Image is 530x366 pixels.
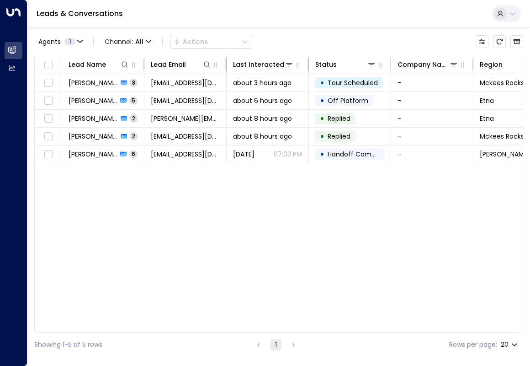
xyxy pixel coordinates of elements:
[233,150,254,159] span: Yesterday
[274,150,302,159] p: 07:03 PM
[42,59,54,71] span: Toggle select all
[38,38,61,45] span: Agents
[130,79,138,86] span: 8
[101,35,155,48] span: Channel:
[233,59,294,70] div: Last Interacted
[476,35,488,48] button: Customize
[174,38,208,46] div: Actions
[320,93,324,108] div: •
[270,339,281,350] button: page 1
[328,78,378,87] span: Tour Scheduled
[480,78,524,87] span: Mckees Rocks
[320,111,324,126] div: •
[170,35,252,48] button: Actions
[69,78,118,87] span: Marie Walker
[233,78,291,87] span: about 3 hours ago
[328,114,350,123] span: Replied
[397,59,458,70] div: Company Name
[328,96,368,105] span: Off Platform
[69,96,117,105] span: Shane Mitnick
[510,35,523,48] button: Archived Leads
[130,114,138,122] span: 2
[151,59,186,70] div: Lead Email
[480,59,503,70] div: Region
[170,35,252,48] div: Button group with a nested menu
[129,97,138,104] span: 5
[69,150,117,159] span: Marilee Smith
[233,59,284,70] div: Last Interacted
[69,132,118,141] span: Marilee Smith
[130,132,138,140] span: 2
[320,146,324,162] div: •
[42,113,54,124] span: Toggle select row
[42,77,54,89] span: Toggle select row
[42,149,54,160] span: Toggle select row
[320,75,324,91] div: •
[69,59,106,70] div: Lead Name
[69,114,118,123] span: David Ondek
[449,340,497,350] label: Rows per page:
[151,78,220,87] span: reachmarieelizabeth@outlook.com
[493,35,506,48] span: Refresh
[42,131,54,142] span: Toggle select row
[151,132,220,141] span: marilees43@gmail.com
[64,38,75,45] span: 1
[135,38,143,45] span: All
[501,338,519,351] div: 20
[34,340,102,350] div: Showing 1-5 of 5 rows
[328,150,392,159] span: Handoff Completed
[69,59,129,70] div: Lead Name
[480,132,524,141] span: Mckees Rocks
[391,128,473,145] td: -
[320,129,324,144] div: •
[480,114,494,123] span: Etna
[315,59,337,70] div: Status
[34,35,86,48] button: Agents1
[315,59,376,70] div: Status
[391,145,473,163] td: -
[480,150,530,159] span: Robinson
[253,339,299,350] nav: pagination navigation
[233,96,292,105] span: about 6 hours ago
[101,35,155,48] button: Channel:All
[391,74,473,91] td: -
[129,150,138,158] span: 6
[151,114,220,123] span: dave.ondek@gmail.com
[480,96,494,105] span: Etna
[391,110,473,127] td: -
[397,59,449,70] div: Company Name
[151,59,212,70] div: Lead Email
[151,150,220,159] span: marilees43@gmail.com
[37,8,123,19] a: Leads & Conversations
[151,96,220,105] span: shanem223@Yahoo.com
[42,95,54,107] span: Toggle select row
[233,132,292,141] span: about 8 hours ago
[391,92,473,109] td: -
[233,114,292,123] span: about 8 hours ago
[328,132,350,141] span: Replied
